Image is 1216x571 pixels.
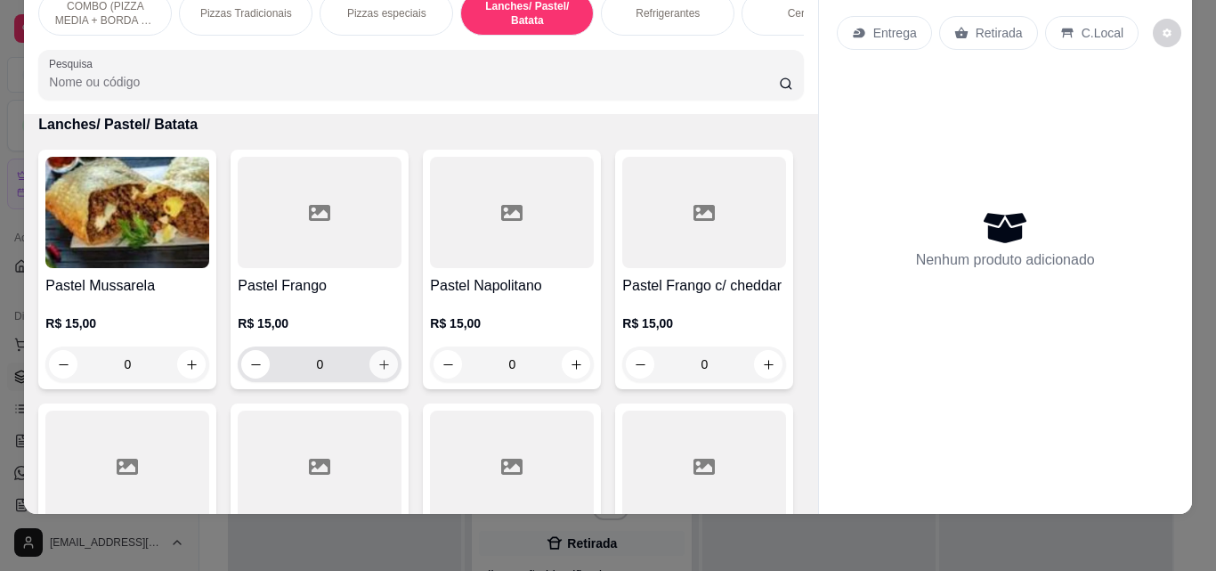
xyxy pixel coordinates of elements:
p: Retirada [976,24,1023,42]
p: Lanches/ Pastel/ Batata [38,114,803,135]
p: C.Local [1082,24,1123,42]
p: Pizzas especiais [347,6,426,20]
button: increase-product-quantity [562,350,590,379]
h4: Pastel Frango [238,275,401,297]
input: Pesquisa [49,73,779,91]
label: Pesquisa [49,56,99,71]
button: decrease-product-quantity [1153,19,1181,47]
p: Cervejas [788,6,830,20]
p: R$ 15,00 [45,314,209,332]
button: decrease-product-quantity [49,350,77,379]
button: increase-product-quantity [754,350,782,379]
p: Nenhum produto adicionado [916,249,1095,271]
p: Refrigerantes [636,6,700,20]
button: increase-product-quantity [177,350,206,379]
p: R$ 15,00 [238,314,401,332]
h4: Pastel Frango c/ cheddar [622,275,786,297]
p: R$ 15,00 [622,314,786,332]
p: Pizzas Tradicionais [200,6,292,20]
p: Entrega [873,24,917,42]
button: decrease-product-quantity [241,350,270,379]
button: increase-product-quantity [369,350,398,379]
button: decrease-product-quantity [434,350,462,379]
img: product-image [45,157,209,268]
h4: Pastel Napolitano [430,275,594,297]
p: R$ 15,00 [430,314,594,332]
h4: Pastel Mussarela [45,275,209,297]
button: decrease-product-quantity [626,350,654,379]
